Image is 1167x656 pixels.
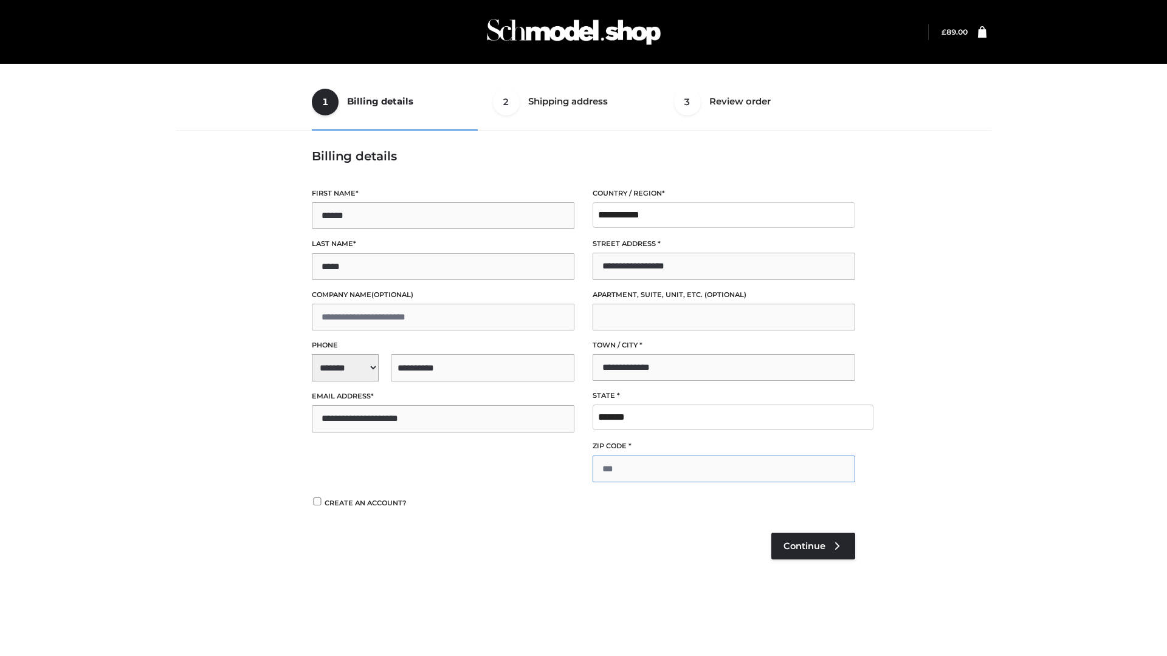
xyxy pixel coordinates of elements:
img: Schmodel Admin 964 [483,8,665,56]
a: £89.00 [942,27,968,36]
span: (optional) [371,290,413,299]
label: Country / Region [593,188,855,199]
span: Continue [783,541,825,552]
input: Create an account? [312,497,323,505]
h3: Billing details [312,149,855,163]
label: Email address [312,391,574,402]
label: Town / City [593,340,855,351]
bdi: 89.00 [942,27,968,36]
span: £ [942,27,946,36]
label: Phone [312,340,574,351]
label: First name [312,188,574,199]
label: Apartment, suite, unit, etc. [593,289,855,301]
a: Continue [771,533,855,559]
label: ZIP Code [593,440,855,452]
label: State [593,390,855,401]
span: Create an account? [325,499,407,507]
label: Street address [593,238,855,250]
span: (optional) [704,290,746,299]
label: Company name [312,289,574,301]
label: Last name [312,238,574,250]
